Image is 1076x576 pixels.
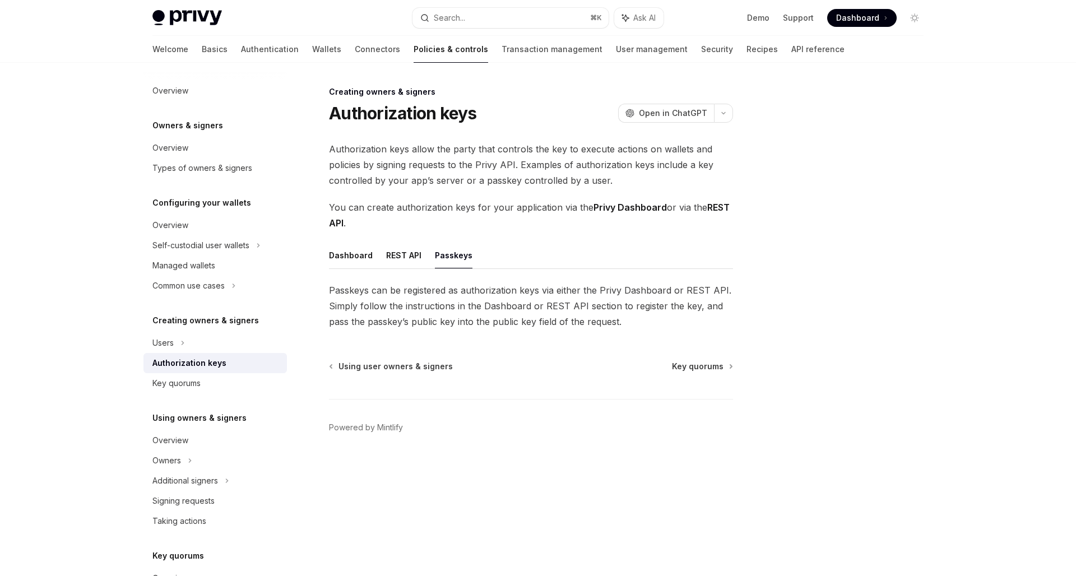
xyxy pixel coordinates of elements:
[152,454,181,467] div: Owners
[152,161,252,175] div: Types of owners & signers
[616,36,688,63] a: User management
[783,12,814,24] a: Support
[791,36,845,63] a: API reference
[143,256,287,276] a: Managed wallets
[202,36,228,63] a: Basics
[143,491,287,511] a: Signing requests
[143,158,287,178] a: Types of owners & signers
[152,377,201,390] div: Key quorums
[672,361,732,372] a: Key quorums
[502,36,602,63] a: Transaction management
[241,36,299,63] a: Authentication
[152,474,218,487] div: Additional signers
[143,430,287,450] a: Overview
[329,422,403,433] a: Powered by Mintlify
[329,141,733,188] span: Authorization keys allow the party that controls the key to execute actions on wallets and polici...
[152,119,223,132] h5: Owners & signers
[143,81,287,101] a: Overview
[329,199,733,231] span: You can create authorization keys for your application via the or via the .
[312,36,341,63] a: Wallets
[152,549,204,563] h5: Key quorums
[386,242,421,268] button: REST API
[143,373,287,393] a: Key quorums
[338,361,453,372] span: Using user owners & signers
[747,12,769,24] a: Demo
[152,494,215,508] div: Signing requests
[329,242,373,268] button: Dashboard
[143,353,287,373] a: Authorization keys
[152,314,259,327] h5: Creating owners & signers
[639,108,707,119] span: Open in ChatGPT
[746,36,778,63] a: Recipes
[827,9,897,27] a: Dashboard
[836,12,879,24] span: Dashboard
[672,361,723,372] span: Key quorums
[330,361,453,372] a: Using user owners & signers
[434,11,465,25] div: Search...
[152,336,174,350] div: Users
[143,511,287,531] a: Taking actions
[152,239,249,252] div: Self-custodial user wallets
[152,196,251,210] h5: Configuring your wallets
[152,141,188,155] div: Overview
[593,202,667,213] strong: Privy Dashboard
[152,259,215,272] div: Managed wallets
[152,356,226,370] div: Authorization keys
[143,138,287,158] a: Overview
[412,8,609,28] button: Search...⌘K
[618,104,714,123] button: Open in ChatGPT
[633,12,656,24] span: Ask AI
[152,219,188,232] div: Overview
[152,434,188,447] div: Overview
[152,10,222,26] img: light logo
[329,103,477,123] h1: Authorization keys
[906,9,924,27] button: Toggle dark mode
[152,36,188,63] a: Welcome
[329,86,733,97] div: Creating owners & signers
[152,411,247,425] h5: Using owners & signers
[435,242,472,268] button: Passkeys
[614,8,664,28] button: Ask AI
[590,13,602,22] span: ⌘ K
[152,84,188,97] div: Overview
[152,514,206,528] div: Taking actions
[152,279,225,292] div: Common use cases
[329,282,733,329] span: Passkeys can be registered as authorization keys via either the Privy Dashboard or REST API. Simp...
[355,36,400,63] a: Connectors
[414,36,488,63] a: Policies & controls
[143,215,287,235] a: Overview
[701,36,733,63] a: Security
